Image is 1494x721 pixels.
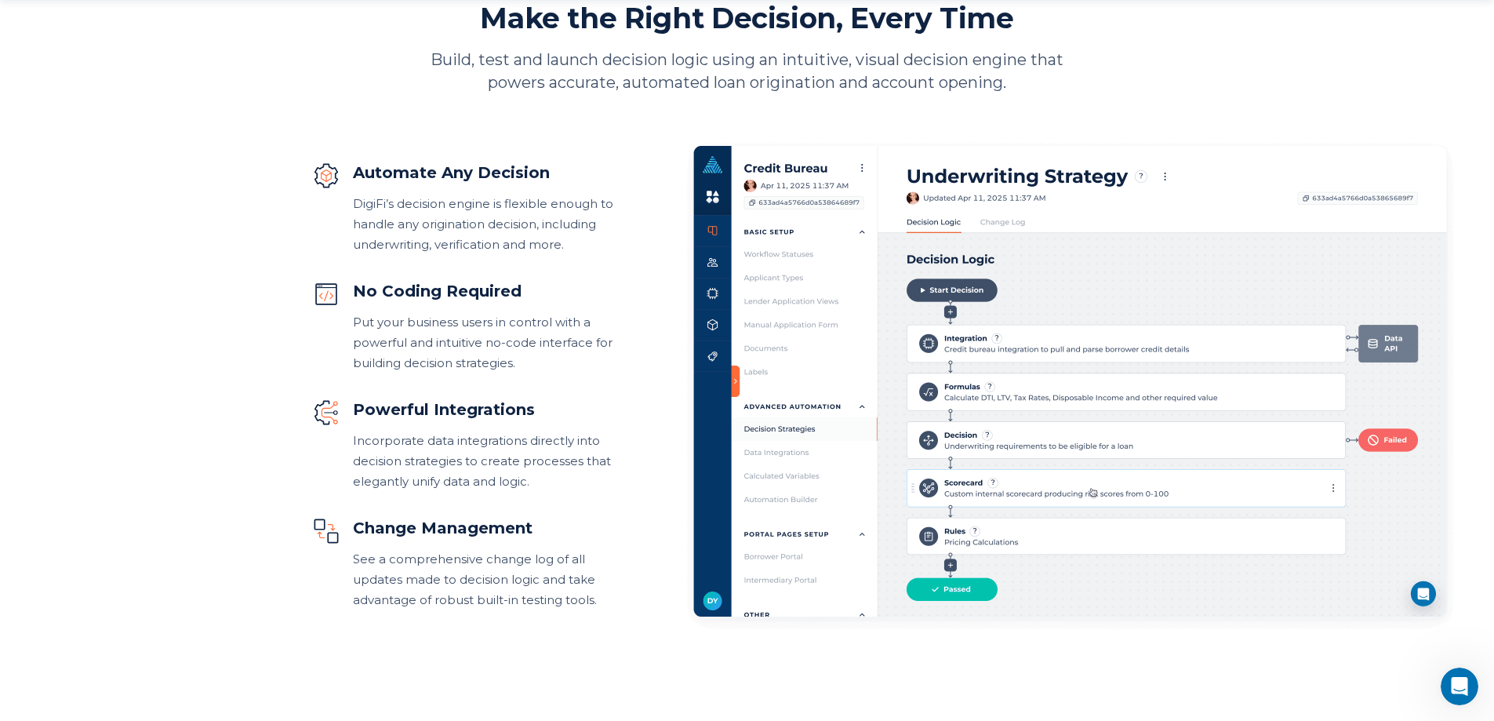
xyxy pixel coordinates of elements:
[353,162,616,184] div: Automate Any Decision
[353,517,616,540] div: Change Management
[353,194,616,255] div: DigiFi’s decision engine is flexible enough to handle any origination decision, including underwr...
[353,399,616,421] div: Powerful Integrations
[1441,668,1478,705] iframe: Intercom live chat
[353,280,616,303] div: No Coding Required
[406,49,1089,94] p: Build, test and launch decision logic using an intuitive, visual decision engine that powers accu...
[353,431,616,492] div: Incorporate data integrations directly into decision strategies to create processes that elegantl...
[353,549,616,610] div: See a comprehensive change log of all updates made to decision logic and take advantage of robust...
[353,312,616,373] div: Put your business users in control with a powerful and intuitive no-code interface for building d...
